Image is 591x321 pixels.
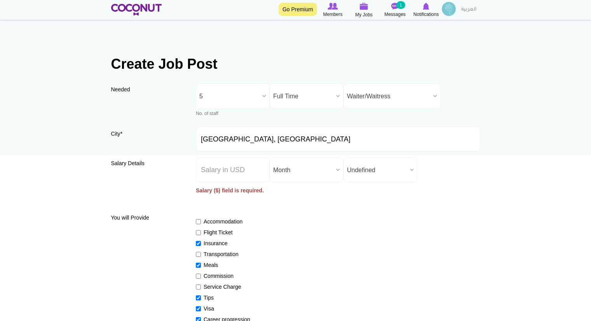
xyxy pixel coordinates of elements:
label: Visa [196,305,253,312]
label: Meals [196,261,253,269]
img: Home [111,4,162,16]
span: Notifications [413,10,439,18]
small: 1 [396,1,405,9]
span: Salary Details [111,160,145,166]
span: Waiter/Waitress [347,84,430,109]
input: Flight Ticket [196,230,201,235]
a: Notifications Notifications [411,2,442,18]
span: Messages [384,10,406,18]
input: Tips [196,295,201,300]
span: My Jobs [355,11,373,19]
span: Needed [111,86,130,92]
label: Insurance [196,239,253,247]
label: Flight Ticket [196,229,253,236]
label: Tips [196,294,253,302]
label: You will Provide [111,214,185,222]
img: My Jobs [360,3,368,10]
label: Commission [196,272,253,280]
a: Browse Members Members [317,2,349,18]
a: My Jobs My Jobs [349,2,380,19]
div: No. of staff [196,110,270,117]
input: Service Charge [196,284,201,290]
img: Messages [391,3,399,10]
a: العربية [457,2,480,17]
span: Month [273,158,333,183]
span: Undefined [347,158,407,183]
img: Notifications [423,3,429,10]
input: Meals [196,263,201,268]
input: Insurance [196,241,201,246]
label: Transportation [196,250,253,258]
label: Service Charge [196,283,253,291]
a: Go Premium [279,3,317,16]
h1: Create Job Post [111,56,480,72]
img: Browse Members [328,3,338,10]
span: 5 [199,84,259,109]
input: Salary in USD [196,157,270,182]
label: Salary ($) field is required. [196,182,270,199]
input: Accommodation [196,219,201,224]
input: Visa [196,306,201,311]
a: Messages Messages 1 [380,2,411,18]
span: Members [323,10,342,18]
label: City [111,130,185,143]
input: Commission [196,274,201,279]
label: Accommodation [196,218,253,225]
input: Transportation [196,252,201,257]
span: Full Time [273,84,333,109]
span: This field is required. [120,131,122,137]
